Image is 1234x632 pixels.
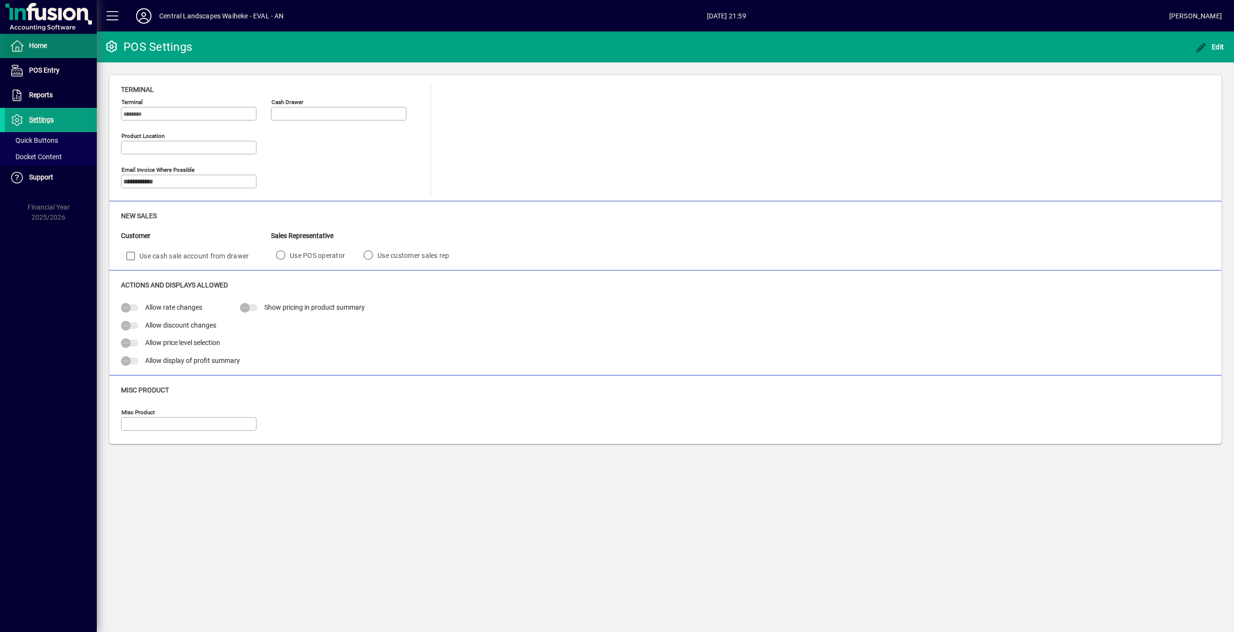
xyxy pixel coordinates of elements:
span: Edit [1195,43,1224,51]
a: Docket Content [5,149,97,165]
div: Sales Representative [271,231,463,241]
a: Home [5,34,97,58]
span: Allow display of profit summary [145,357,240,364]
a: Quick Buttons [5,132,97,149]
mat-label: Misc Product [121,409,155,416]
span: Terminal [121,86,154,93]
span: Actions and Displays Allowed [121,281,228,289]
mat-label: Terminal [121,99,143,105]
span: Docket Content [10,153,62,161]
a: POS Entry [5,59,97,83]
mat-label: Email Invoice where possible [121,166,195,173]
span: Show pricing in product summary [264,303,365,311]
span: Home [29,42,47,49]
span: Allow discount changes [145,321,216,329]
span: [DATE] 21:59 [284,8,1169,24]
button: Profile [128,7,159,25]
span: Quick Buttons [10,136,58,144]
span: POS Entry [29,66,60,74]
mat-label: Product location [121,133,165,139]
div: POS Settings [104,39,192,55]
span: Allow price level selection [145,339,220,346]
span: New Sales [121,212,157,220]
div: [PERSON_NAME] [1169,8,1222,24]
a: Reports [5,83,97,107]
div: Customer [121,231,271,241]
a: Support [5,166,97,190]
div: Central Landscapes Waiheke - EVAL - AN [159,8,284,24]
button: Edit [1193,38,1227,56]
span: Support [29,173,53,181]
span: Misc Product [121,386,169,394]
span: Settings [29,116,54,123]
span: Reports [29,91,53,99]
span: Allow rate changes [145,303,202,311]
mat-label: Cash Drawer [271,99,303,105]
